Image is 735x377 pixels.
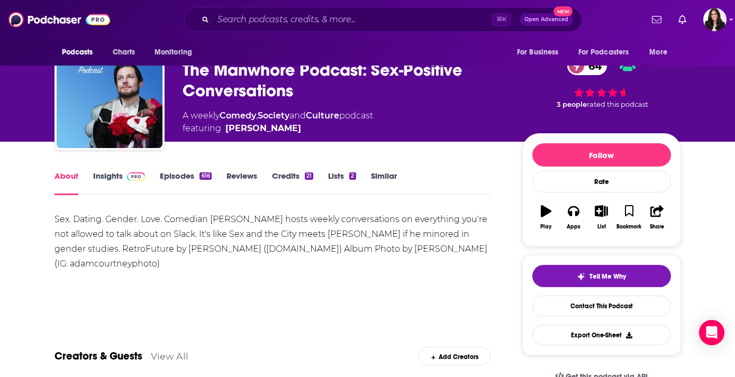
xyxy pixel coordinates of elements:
[220,111,256,121] a: Comedy
[517,45,559,60] span: For Business
[540,224,551,230] div: Play
[578,45,629,60] span: For Podcasters
[199,172,211,180] div: 616
[55,350,142,363] a: Creators & Guests
[106,42,142,62] a: Charts
[213,11,492,28] input: Search podcasts, credits, & more...
[615,198,643,236] button: Bookmark
[597,224,606,230] div: List
[258,111,289,121] a: Society
[557,100,587,108] span: 3 people
[587,100,648,108] span: rated this podcast
[703,8,727,31] img: User Profile
[55,171,78,195] a: About
[62,45,93,60] span: Podcasts
[55,42,107,62] button: open menu
[272,171,313,195] a: Credits21
[648,11,666,29] a: Show notifications dropdown
[371,171,397,195] a: Similar
[289,111,306,121] span: and
[587,198,615,236] button: List
[643,198,670,236] button: Share
[616,224,641,230] div: Bookmark
[155,45,192,60] span: Monitoring
[418,347,491,365] div: Add Creators
[567,224,580,230] div: Apps
[522,50,681,116] div: 64 3 peoplerated this podcast
[703,8,727,31] span: Logged in as RebeccaShapiro
[55,212,491,271] div: Sex. Dating. Gender. Love. Comedian [PERSON_NAME] hosts weekly conversations on everything you're...
[226,171,257,195] a: Reviews
[306,111,339,121] a: Culture
[567,57,607,75] a: 64
[160,171,211,195] a: Episodes616
[93,171,146,195] a: InsightsPodchaser Pro
[532,143,671,167] button: Follow
[532,198,560,236] button: Play
[183,122,373,135] span: featuring
[147,42,206,62] button: open menu
[328,171,356,195] a: Lists2
[532,265,671,287] button: tell me why sparkleTell Me Why
[532,325,671,345] button: Export One-Sheet
[256,111,258,121] span: ,
[184,7,582,32] div: Search podcasts, credits, & more...
[532,171,671,192] div: Rate
[571,42,645,62] button: open menu
[560,198,587,236] button: Apps
[703,8,727,31] button: Show profile menu
[699,320,724,345] div: Open Intercom Messenger
[649,45,667,60] span: More
[349,172,356,180] div: 2
[650,224,664,230] div: Share
[127,172,146,181] img: Podchaser Pro
[674,11,691,29] a: Show notifications dropdown
[524,17,568,22] span: Open Advanced
[642,42,680,62] button: open menu
[589,272,626,281] span: Tell Me Why
[151,351,188,362] a: View All
[520,13,573,26] button: Open AdvancedNew
[578,57,607,75] span: 64
[113,45,135,60] span: Charts
[57,42,162,148] img: The Manwhore Podcast: Sex-Positive Conversations
[492,13,511,26] span: ⌘ K
[225,122,301,135] a: Billy Procida
[305,172,313,180] div: 21
[510,42,572,62] button: open menu
[8,10,110,30] img: Podchaser - Follow, Share and Rate Podcasts
[577,272,585,281] img: tell me why sparkle
[183,109,373,135] div: A weekly podcast
[532,296,671,316] a: Contact This Podcast
[553,6,573,16] span: New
